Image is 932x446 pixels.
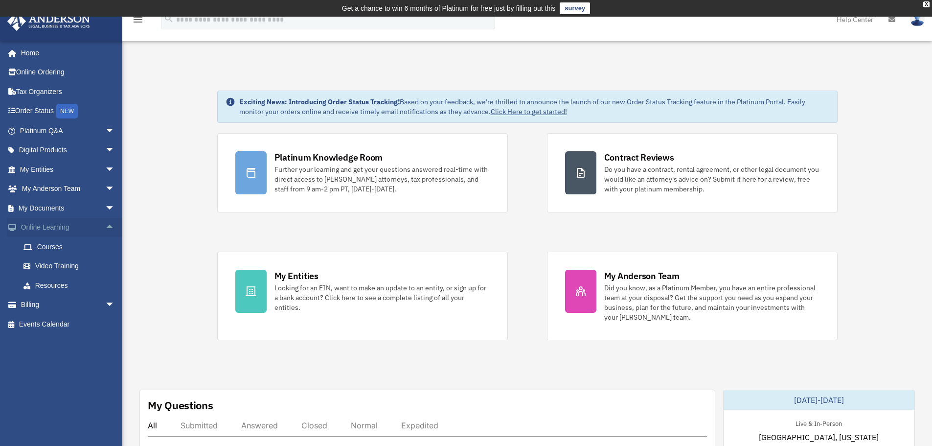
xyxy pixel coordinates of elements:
[105,121,125,141] span: arrow_drop_down
[239,97,400,106] strong: Exciting News: Introducing Order Status Tracking!
[7,160,130,179] a: My Entitiesarrow_drop_down
[7,101,130,121] a: Order StatusNEW
[7,218,130,237] a: Online Learningarrow_drop_up
[560,2,590,14] a: survey
[274,270,318,282] div: My Entities
[788,418,850,428] div: Live & In-Person
[604,151,674,164] div: Contract Reviews
[301,421,327,430] div: Closed
[105,218,125,238] span: arrow_drop_up
[105,179,125,199] span: arrow_drop_down
[7,295,130,315] a: Billingarrow_drop_down
[401,421,438,430] div: Expedited
[604,164,819,194] div: Do you have a contract, rental agreement, or other legal document you would like an attorney's ad...
[7,179,130,199] a: My Anderson Teamarrow_drop_down
[105,141,125,161] span: arrow_drop_down
[132,14,144,25] i: menu
[105,295,125,315] span: arrow_drop_down
[7,63,130,82] a: Online Ordering
[148,421,157,430] div: All
[604,270,680,282] div: My Anderson Team
[7,43,125,63] a: Home
[274,151,383,164] div: Platinum Knowledge Room
[7,82,130,101] a: Tax Organizers
[604,283,819,322] div: Did you know, as a Platinum Member, you have an entire professional team at your disposal? Get th...
[274,164,490,194] div: Further your learning and get your questions answered real-time with direct access to [PERSON_NAM...
[148,398,213,413] div: My Questions
[181,421,218,430] div: Submitted
[7,141,130,160] a: Digital Productsarrow_drop_down
[14,257,130,276] a: Video Training
[7,121,130,141] a: Platinum Q&Aarrow_drop_down
[217,252,508,340] a: My Entities Looking for an EIN, want to make an update to an entity, or sign up for a bank accoun...
[547,133,838,212] a: Contract Reviews Do you have a contract, rental agreement, or other legal document you would like...
[910,12,925,26] img: User Pic
[342,2,556,14] div: Get a chance to win 6 months of Platinum for free just by filling out this
[7,198,130,218] a: My Documentsarrow_drop_down
[105,198,125,218] span: arrow_drop_down
[14,276,130,295] a: Resources
[759,431,879,443] span: [GEOGRAPHIC_DATA], [US_STATE]
[274,283,490,312] div: Looking for an EIN, want to make an update to an entity, or sign up for a bank account? Click her...
[491,107,567,116] a: Click Here to get started!
[56,104,78,118] div: NEW
[351,421,378,430] div: Normal
[217,133,508,212] a: Platinum Knowledge Room Further your learning and get your questions answered real-time with dire...
[923,1,930,7] div: close
[132,17,144,25] a: menu
[239,97,829,117] div: Based on your feedback, we're thrilled to announce the launch of our new Order Status Tracking fe...
[7,314,130,334] a: Events Calendar
[14,237,130,257] a: Courses
[547,252,838,340] a: My Anderson Team Did you know, as a Platinum Member, you have an entire professional team at your...
[105,160,125,180] span: arrow_drop_down
[724,390,914,410] div: [DATE]-[DATE]
[163,13,174,24] i: search
[241,421,278,430] div: Answered
[4,12,93,31] img: Anderson Advisors Platinum Portal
